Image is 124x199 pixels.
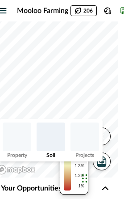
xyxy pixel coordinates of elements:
iframe: Chat Widget [79,156,124,199]
p: 1.3% [74,163,84,169]
p: 206 [83,7,93,15]
img: projects preview [70,123,99,151]
p: Soil [46,152,55,158]
p: Projects [75,152,94,158]
img: soil preview [37,123,65,151]
div: Drag [82,165,87,192]
p: Property [7,152,27,158]
p: 1.2% [74,173,84,179]
span: Your Opportunities [1,183,62,194]
p: 1% [78,183,84,190]
h2: Mooloo Farming [17,5,70,16]
img: property preview [3,123,31,151]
